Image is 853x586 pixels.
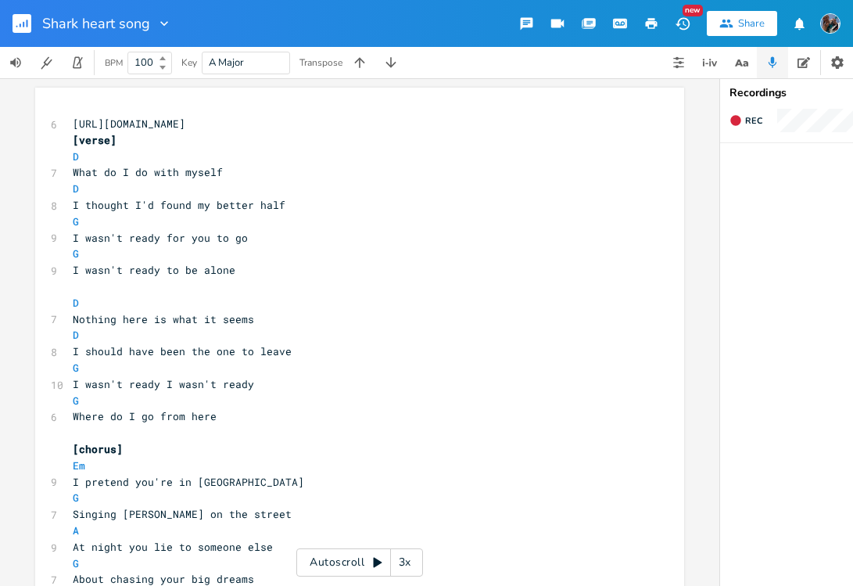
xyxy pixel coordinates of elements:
span: D [73,182,79,196]
span: [chorus] [73,442,123,456]
span: I wasn't ready I wasn't ready [73,377,254,391]
span: I should have been the one to leave [73,344,292,358]
span: D [73,149,79,164]
span: I pretend you're in [GEOGRAPHIC_DATA] [73,475,304,489]
span: G [73,214,79,228]
span: G [73,556,79,570]
div: BPM [105,59,123,67]
span: Where do I go from here [73,409,217,423]
span: Rec [745,115,762,127]
div: 3x [391,548,419,577]
span: I wasn't ready for you to go [73,231,248,245]
span: Shark heart song [42,16,150,31]
button: Rec [723,108,769,133]
span: What do I do with myself [73,165,223,179]
span: G [73,246,79,261]
span: About chasing your big dreams [73,572,254,586]
span: Singing [PERSON_NAME] on the street [73,507,292,521]
span: G [73,394,79,408]
img: Teresa Chandler [820,13,840,34]
span: I wasn't ready to be alone [73,263,235,277]
div: Share [738,16,765,31]
div: Key [181,58,197,67]
span: G [73,361,79,375]
button: New [667,9,698,38]
span: At night you lie to someone else [73,540,273,554]
span: A [73,523,79,537]
span: Nothing here is what it seems [73,312,254,326]
span: D [73,328,79,342]
span: I thought I'd found my better half [73,198,285,212]
div: New [683,5,703,16]
span: A Major [209,56,244,70]
button: Share [707,11,777,36]
span: [verse] [73,133,116,147]
span: [URL][DOMAIN_NAME] [73,117,185,131]
span: D [73,296,79,310]
span: Em [73,458,85,473]
div: Autoscroll [296,548,423,577]
div: Transpose [299,58,342,67]
span: G [73,491,79,505]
